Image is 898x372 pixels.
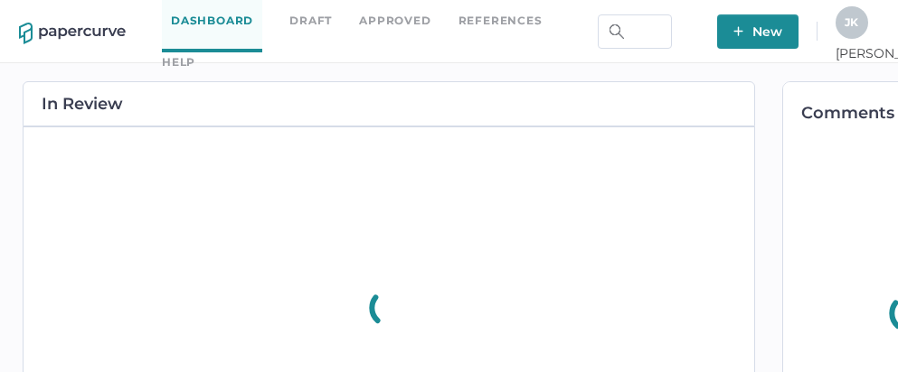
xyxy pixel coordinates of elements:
span: J K [845,15,858,29]
img: papercurve-logo-colour.7244d18c.svg [19,23,126,44]
a: Draft [289,11,332,31]
a: Approved [359,11,430,31]
button: New [717,14,799,49]
img: search.bf03fe8b.svg [610,24,624,39]
a: References [458,11,543,31]
h2: In Review [42,96,123,112]
div: animation [352,266,426,349]
img: plus-white.e19ec114.svg [733,26,743,36]
span: New [733,14,782,49]
input: Search Workspace [598,14,672,49]
div: help [162,52,195,72]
